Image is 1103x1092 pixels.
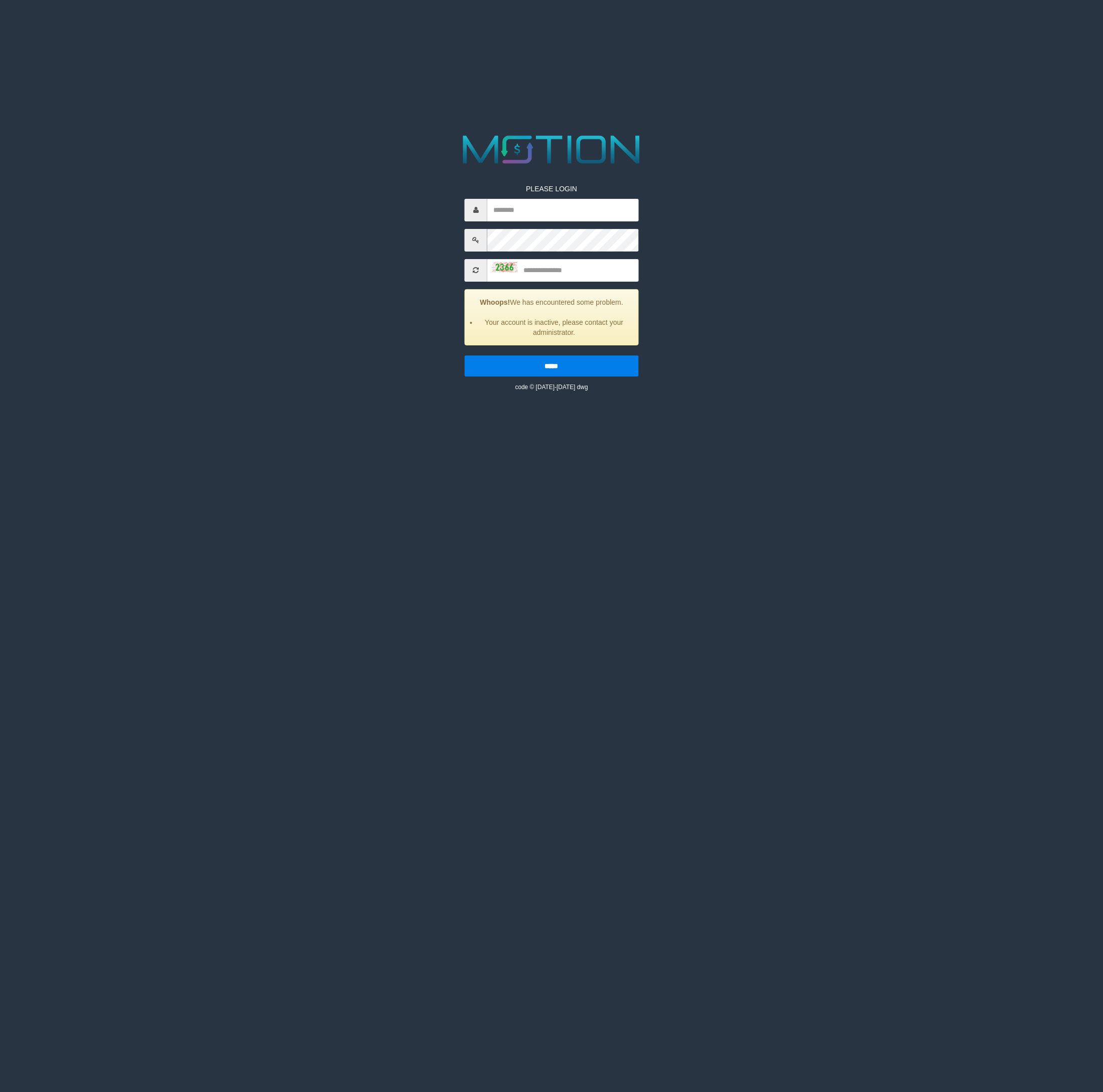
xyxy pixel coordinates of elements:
small: code © [DATE]-[DATE] dwg [515,384,588,391]
img: captcha [492,262,517,272]
strong: Whoops! [480,298,510,306]
div: We has encountered some problem. [465,289,638,345]
img: MOTION_logo.png [455,131,648,169]
li: Your account is inactive, please contact your administrator. [478,317,630,337]
p: PLEASE LOGIN [465,184,638,194]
